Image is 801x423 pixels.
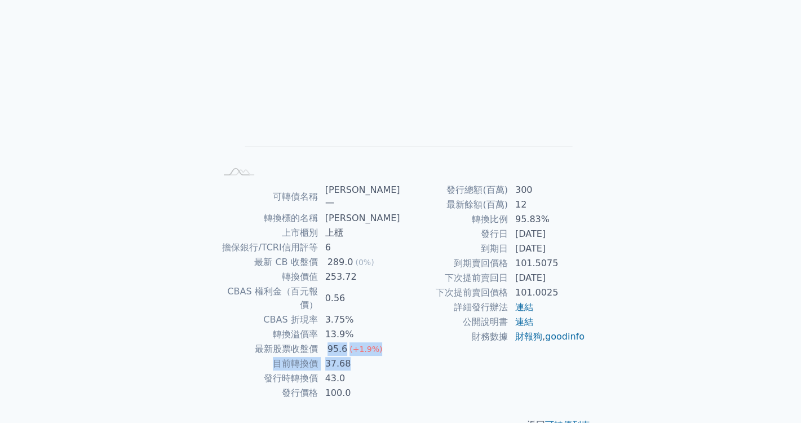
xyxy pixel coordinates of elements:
td: 43.0 [318,371,401,386]
td: , [508,329,586,344]
td: 財務數據 [401,329,508,344]
td: 37.68 [318,356,401,371]
div: 289.0 [325,255,356,269]
span: (0%) [355,258,374,267]
td: 101.0025 [508,285,586,300]
a: goodinfo [545,331,585,342]
td: 3.75% [318,312,401,327]
td: 最新 CB 收盤價 [216,255,318,270]
td: 轉換價值 [216,270,318,284]
g: Chart [234,29,573,164]
span: (+1.9%) [349,345,382,354]
a: 財報狗 [515,331,542,342]
td: 300 [508,183,586,197]
td: 可轉債名稱 [216,183,318,211]
td: 0.56 [318,284,401,312]
td: 目前轉換價 [216,356,318,371]
td: 100.0 [318,386,401,400]
td: 到期日 [401,241,508,256]
td: 發行日 [401,227,508,241]
td: 擔保銀行/TCRI信用評等 [216,240,318,255]
td: 發行時轉換價 [216,371,318,386]
td: [DATE] [508,227,586,241]
td: 下次提前賣回價格 [401,285,508,300]
td: 轉換比例 [401,212,508,227]
a: 連結 [515,316,533,327]
td: 最新股票收盤價 [216,342,318,356]
td: 253.72 [318,270,401,284]
td: [PERSON_NAME] [318,211,401,226]
td: 13.9% [318,327,401,342]
td: 發行價格 [216,386,318,400]
td: 到期賣回價格 [401,256,508,271]
div: 95.6 [325,342,350,356]
td: 上櫃 [318,226,401,240]
td: 12 [508,197,586,212]
td: [PERSON_NAME]一 [318,183,401,211]
td: CBAS 權利金（百元報價） [216,284,318,312]
td: [DATE] [508,271,586,285]
td: 下次提前賣回日 [401,271,508,285]
a: 連結 [515,302,533,312]
td: [DATE] [508,241,586,256]
td: 轉換溢價率 [216,327,318,342]
td: 6 [318,240,401,255]
td: CBAS 折現率 [216,312,318,327]
td: 轉換標的名稱 [216,211,318,226]
td: 95.83% [508,212,586,227]
td: 發行總額(百萬) [401,183,508,197]
td: 公開說明書 [401,315,508,329]
td: 101.5075 [508,256,586,271]
td: 最新餘額(百萬) [401,197,508,212]
td: 上市櫃別 [216,226,318,240]
td: 詳細發行辦法 [401,300,508,315]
